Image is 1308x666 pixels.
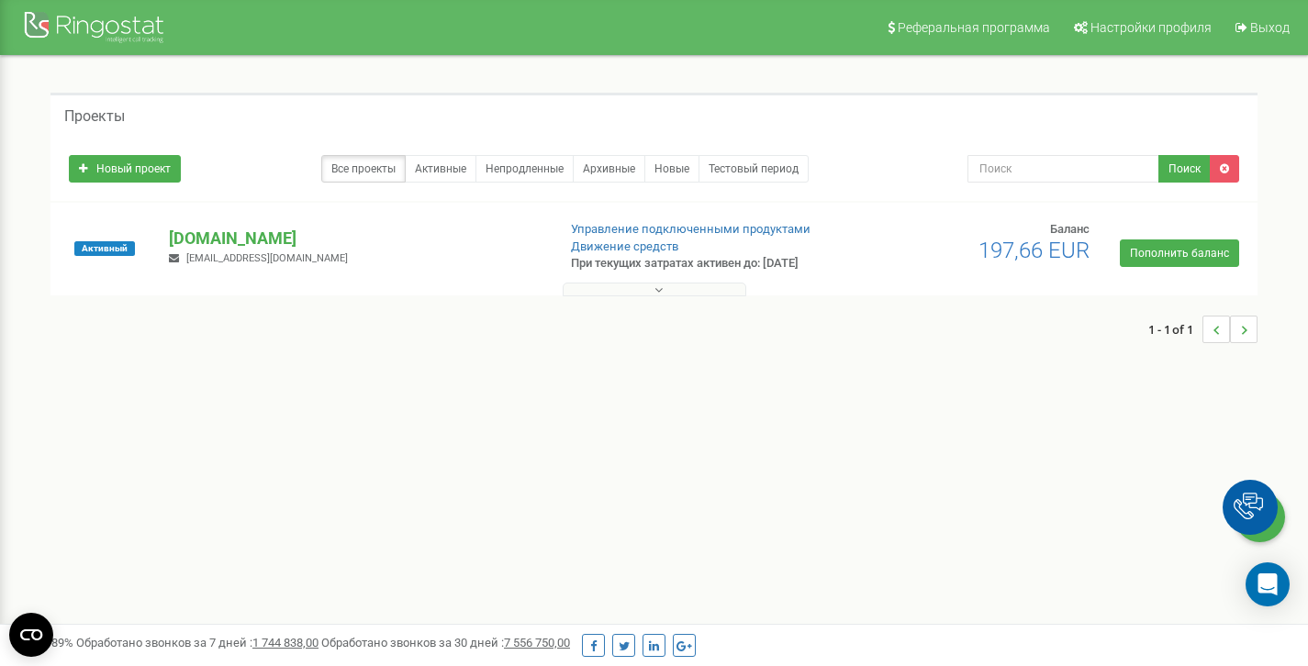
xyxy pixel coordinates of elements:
a: Активные [405,155,476,183]
span: Баланс [1050,222,1090,236]
a: Тестовый период [699,155,809,183]
button: Open CMP widget [9,613,53,657]
input: Поиск [967,155,1159,183]
span: Настройки профиля [1090,20,1212,35]
span: Реферальная программа [898,20,1050,35]
button: Поиск [1158,155,1211,183]
span: Обработано звонков за 30 дней : [321,636,570,649]
span: Выход [1250,20,1290,35]
a: Новые [644,155,699,183]
span: Обработано звонков за 7 дней : [76,636,319,649]
span: [EMAIL_ADDRESS][DOMAIN_NAME] [186,252,348,264]
a: Непродленные [475,155,574,183]
span: 1 - 1 of 1 [1148,316,1202,343]
nav: ... [1148,297,1258,361]
a: Новый проект [69,155,181,183]
a: Управление подключенными продуктами [571,222,811,236]
u: 7 556 750,00 [504,636,570,649]
u: 1 744 838,00 [252,636,319,649]
p: При текущих затратах активен до: [DATE] [571,255,843,272]
a: Все проекты [321,155,406,183]
a: Пополнить баланс [1120,239,1239,267]
span: Активный [74,241,135,256]
p: [DOMAIN_NAME] [169,227,541,250]
span: 197,66 EUR [978,238,1090,263]
h5: Проекты [64,108,125,125]
a: Движение средств [571,239,678,253]
a: Архивные [573,155,645,183]
div: Open Intercom Messenger [1246,562,1290,606]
